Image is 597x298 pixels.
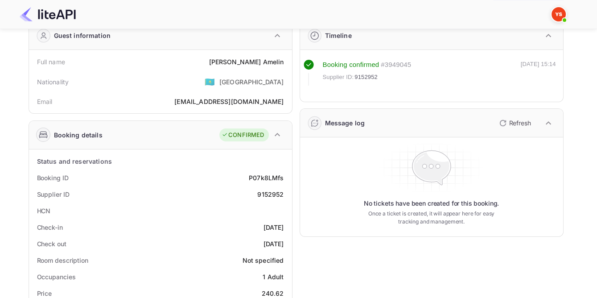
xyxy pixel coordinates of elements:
[381,60,411,70] div: # 3949045
[494,116,535,130] button: Refresh
[243,256,284,265] div: Not specified
[264,223,284,232] div: [DATE]
[325,31,352,40] div: Timeline
[37,97,53,106] div: Email
[37,239,66,248] div: Check out
[37,206,51,215] div: HCN
[249,173,284,182] div: P07k8LMfs
[364,199,499,208] p: No tickets have been created for this booking.
[257,190,284,199] div: 9152952
[521,60,556,86] div: [DATE] 15:14
[37,157,112,166] div: Status and reservations
[54,130,103,140] div: Booking details
[37,190,70,199] div: Supplier ID
[263,272,284,281] div: 1 Adult
[37,256,88,265] div: Room description
[264,239,284,248] div: [DATE]
[509,118,531,128] p: Refresh
[361,210,502,226] p: Once a ticket is created, it will appear here for easy tracking and management.
[20,7,76,21] img: LiteAPI Logo
[37,173,69,182] div: Booking ID
[209,57,284,66] div: [PERSON_NAME] Amelin
[37,289,52,298] div: Price
[323,73,354,82] span: Supplier ID:
[262,289,284,298] div: 240.62
[325,118,365,128] div: Message log
[54,31,111,40] div: Guest information
[354,73,378,82] span: 9152952
[37,272,76,281] div: Occupancies
[37,77,69,87] div: Nationality
[323,60,379,70] div: Booking confirmed
[552,7,566,21] img: Yandex Support
[205,74,215,90] span: United States
[222,131,264,140] div: CONFIRMED
[37,223,63,232] div: Check-in
[174,97,284,106] div: [EMAIL_ADDRESS][DOMAIN_NAME]
[219,77,284,87] div: [GEOGRAPHIC_DATA]
[37,57,65,66] div: Full name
